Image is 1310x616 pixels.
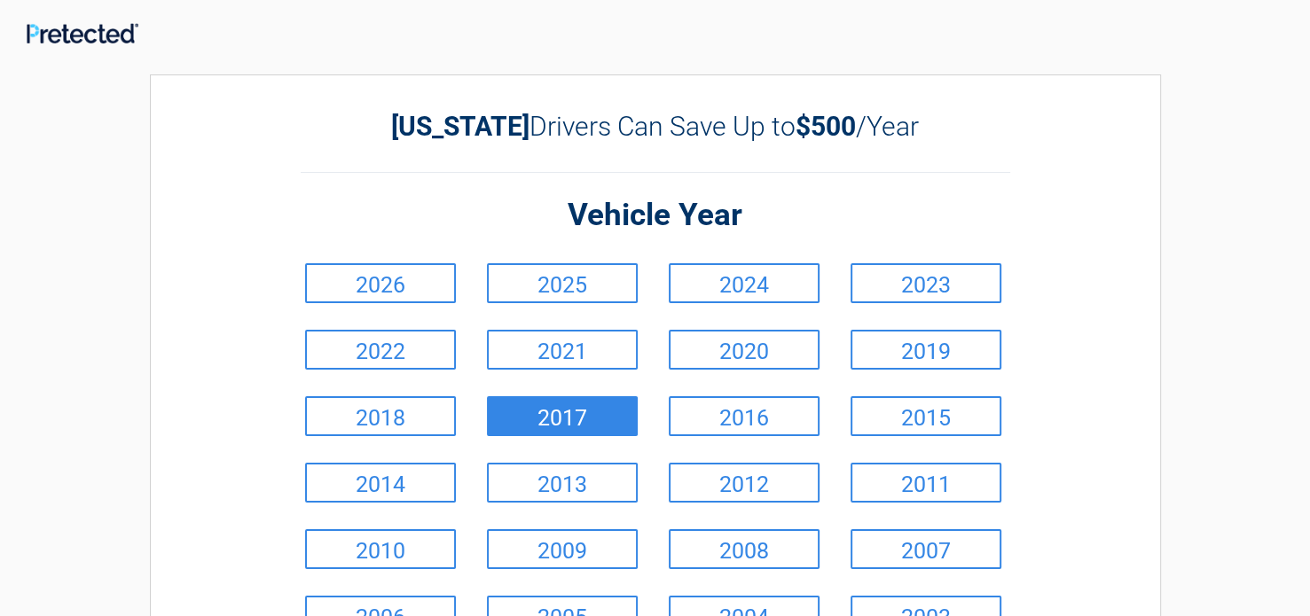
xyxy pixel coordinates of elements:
[305,396,456,436] a: 2018
[851,263,1001,303] a: 2023
[851,529,1001,569] a: 2007
[669,263,820,303] a: 2024
[669,396,820,436] a: 2016
[669,529,820,569] a: 2008
[305,529,456,569] a: 2010
[851,463,1001,503] a: 2011
[305,330,456,370] a: 2022
[301,111,1010,142] h2: Drivers Can Save Up to /Year
[851,396,1001,436] a: 2015
[487,396,638,436] a: 2017
[669,330,820,370] a: 2020
[851,330,1001,370] a: 2019
[487,529,638,569] a: 2009
[669,463,820,503] a: 2012
[487,463,638,503] a: 2013
[27,23,138,43] img: Main Logo
[301,195,1010,237] h2: Vehicle Year
[391,111,529,142] b: [US_STATE]
[487,263,638,303] a: 2025
[305,463,456,503] a: 2014
[305,263,456,303] a: 2026
[487,330,638,370] a: 2021
[796,111,856,142] b: $500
